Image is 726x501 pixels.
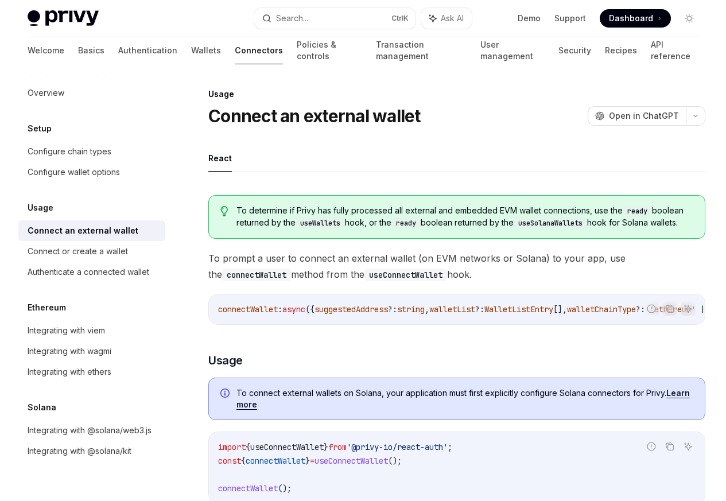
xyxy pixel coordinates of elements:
button: Ask AI [421,8,472,29]
a: Security [558,37,591,64]
span: } [324,442,328,452]
span: useConnectWallet [250,442,324,452]
span: To connect external wallets on Solana, your application must first explicitly configure Solana co... [236,387,693,410]
a: Integrating with ethers [18,362,165,382]
button: React [208,145,232,172]
a: Welcome [28,37,64,64]
h1: Connect an external wallet [208,106,421,126]
button: Search...CtrlK [254,8,416,29]
div: Integrating with viem [28,324,105,337]
span: suggestedAddress [315,304,388,314]
a: Demo [518,13,541,24]
span: import [218,442,246,452]
a: Policies & controls [297,37,362,64]
button: Ask AI [681,439,696,454]
span: walletList [429,304,475,314]
a: Connect an external wallet [18,220,165,241]
a: Integrating with @solana/web3.js [18,420,165,441]
button: Copy the contents from the code block [662,301,677,316]
button: Copy the contents from the code block [662,439,677,454]
span: Open in ChatGPT [609,110,679,122]
span: connectWallet [246,456,305,466]
span: const [218,456,241,466]
code: useWallets [296,218,345,229]
span: async [282,304,305,314]
div: Integrating with @solana/web3.js [28,424,152,437]
span: } [305,456,310,466]
span: ?: ' [636,304,654,314]
span: Ctrl K [391,14,409,23]
code: useConnectWallet [364,269,447,281]
span: (); [278,483,292,494]
div: Integrating with wagmi [28,344,111,358]
span: walletChainType [567,304,636,314]
span: WalletListEntry [484,304,553,314]
code: useSolanaWallets [514,218,587,229]
span: Dashboard [609,13,653,24]
span: [], [553,304,567,314]
a: Configure wallet options [18,162,165,182]
span: ' | ' [691,304,714,314]
div: Configure chain types [28,145,111,158]
svg: Tip [220,206,228,216]
span: Ask AI [441,13,464,24]
a: Authentication [118,37,177,64]
span: ?: [388,304,397,314]
div: Search... [276,11,308,25]
button: Report incorrect code [644,301,659,316]
a: Connect or create a wallet [18,241,165,262]
a: Basics [78,37,104,64]
h5: Setup [28,122,52,135]
img: light logo [28,10,99,26]
div: Connect or create a wallet [28,244,128,258]
div: Authenticate a connected wallet [28,265,149,279]
div: Integrating with @solana/kit [28,444,131,458]
a: Authenticate a connected wallet [18,262,165,282]
a: Wallets [191,37,221,64]
code: ready [391,218,421,229]
a: Support [554,13,586,24]
button: Ask AI [681,301,696,316]
div: Configure wallet options [28,165,120,179]
span: string [397,304,425,314]
a: Integrating with viem [18,320,165,341]
button: Toggle dark mode [680,9,698,28]
code: connectWallet [222,269,291,281]
svg: Info [220,389,232,400]
span: { [241,456,246,466]
a: User management [480,37,545,64]
span: ({ [305,304,315,314]
span: To determine if Privy has fully processed all external and embedded EVM wallet connections, use t... [236,205,693,229]
span: Usage [208,352,243,368]
span: from [328,442,347,452]
a: Overview [18,83,165,103]
span: : [278,304,282,314]
div: Overview [28,86,64,100]
span: = [310,456,315,466]
a: Configure chain types [18,141,165,162]
span: { [246,442,250,452]
a: Integrating with wagmi [18,341,165,362]
span: ; [448,442,452,452]
span: , [425,304,429,314]
span: To prompt a user to connect an external wallet (on EVM networks or Solana) to your app, use the m... [208,250,705,282]
span: '@privy-io/react-auth' [347,442,448,452]
a: Recipes [605,37,637,64]
div: Connect an external wallet [28,224,138,238]
span: useConnectWallet [315,456,388,466]
span: (); [388,456,402,466]
button: Report incorrect code [644,439,659,454]
a: Integrating with @solana/kit [18,441,165,461]
span: connectWallet [218,483,278,494]
span: connectWallet [218,304,278,314]
a: Dashboard [600,9,671,28]
h5: Solana [28,401,56,414]
code: ready [623,205,652,217]
div: Usage [208,88,705,100]
button: Open in ChatGPT [588,106,686,126]
a: Connectors [235,37,283,64]
a: API reference [651,37,698,64]
a: Transaction management [376,37,467,64]
span: ?: [475,304,484,314]
div: Integrating with ethers [28,365,111,379]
